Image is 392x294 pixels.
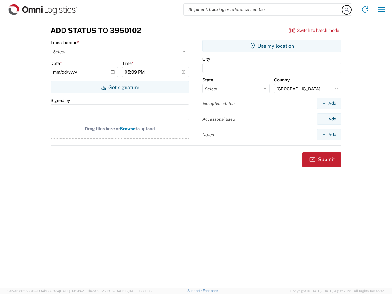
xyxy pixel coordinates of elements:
[51,61,62,66] label: Date
[202,77,213,83] label: State
[203,289,218,292] a: Feedback
[87,289,152,293] span: Client: 2025.18.0-7346316
[187,289,203,292] a: Support
[202,101,235,106] label: Exception status
[290,288,385,294] span: Copyright © [DATE]-[DATE] Agistix Inc., All Rights Reserved
[135,126,155,131] span: to upload
[289,25,339,36] button: Switch to batch mode
[317,98,341,109] button: Add
[202,116,235,122] label: Accessorial used
[51,40,79,45] label: Transit status
[120,126,135,131] span: Browse
[202,40,341,52] button: Use my location
[128,289,152,293] span: [DATE] 08:10:16
[317,129,341,140] button: Add
[184,4,342,15] input: Shipment, tracking or reference number
[274,77,290,83] label: Country
[202,132,214,138] label: Notes
[7,289,84,293] span: Server: 2025.18.0-9334b682874
[51,98,70,103] label: Signed by
[202,56,210,62] label: City
[302,152,341,167] button: Submit
[85,126,120,131] span: Drag files here or
[122,61,134,66] label: Time
[51,81,189,93] button: Get signature
[51,26,141,35] h3: Add Status to 3950102
[59,289,84,293] span: [DATE] 09:51:42
[317,113,341,125] button: Add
